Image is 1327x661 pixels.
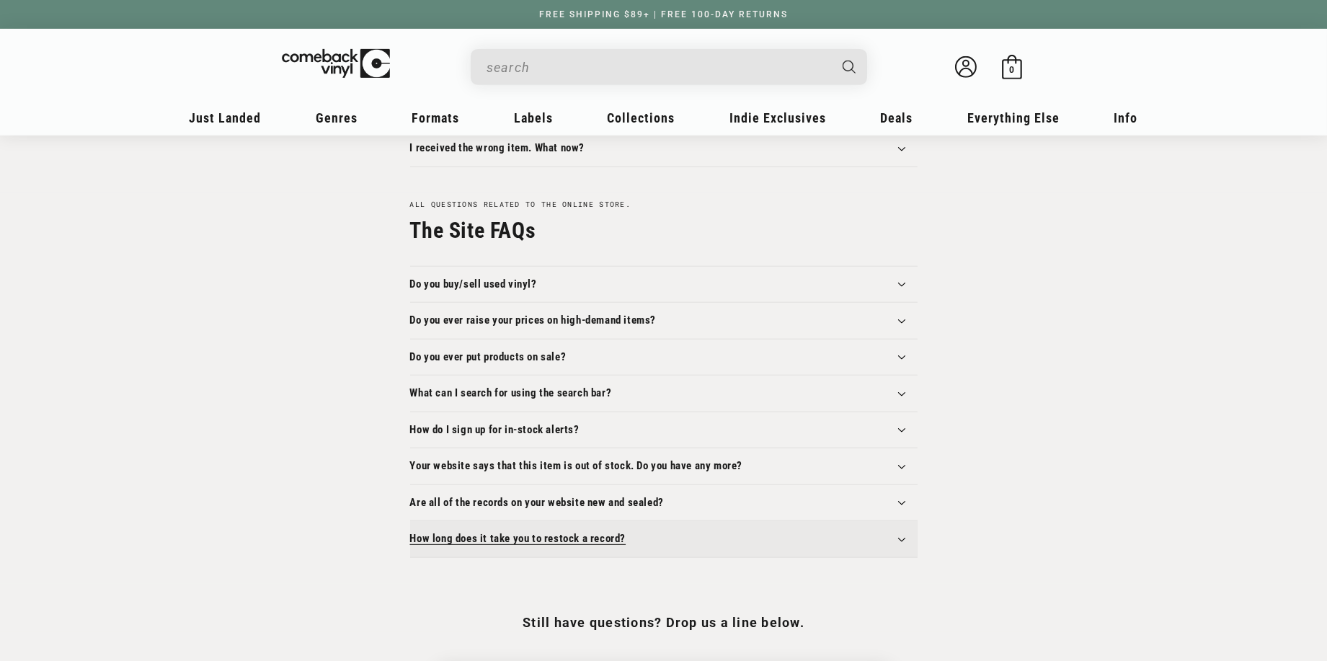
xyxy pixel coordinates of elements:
div: Search [471,49,867,85]
h3: How do I sign up for in-stock alerts? [410,423,580,438]
strong: Still have questions? Drop us a line below. [523,615,804,630]
span: Everything Else [967,110,1060,125]
span: Info [1114,110,1138,125]
span: Indie Exclusives [729,110,826,125]
h2: The Site FAQs [410,216,918,244]
span: Genres [316,110,358,125]
h3: Your website says that this item is out of stock. Do you have any more? [410,459,743,474]
span: Collections [608,110,675,125]
span: Just Landed [190,110,262,125]
span: Formats [412,110,460,125]
button: Search [830,49,869,85]
summary: Your website says that this item is out of stock. Do you have any more? [410,448,918,484]
summary: Do you ever raise your prices on high-demand items? [410,303,918,339]
h3: Do you ever raise your prices on high-demand items? [410,314,657,328]
h3: What can I search for using the search bar? [410,386,612,401]
span: 0 [1009,65,1014,76]
summary: How do I sign up for in-stock alerts? [410,412,918,448]
summary: I received the wrong item. What now? [410,130,918,167]
summary: Do you buy/sell used vinyl? [410,267,918,303]
p: All questions related to the online store. [410,200,918,209]
h3: How long does it take you to restock a record? [410,532,626,546]
span: Labels [514,110,553,125]
a: FREE SHIPPING $89+ | FREE 100-DAY RETURNS [525,9,802,19]
h3: Are all of the records on your website new and sealed? [410,496,664,510]
h3: Do you buy/sell used vinyl? [410,278,537,292]
h3: I received the wrong item. What now? [410,141,585,156]
span: Deals [881,110,913,125]
summary: What can I search for using the search bar? [410,376,918,412]
summary: How long does it take you to restock a record? [410,521,918,557]
input: When autocomplete results are available use up and down arrows to review and enter to select [487,53,828,82]
summary: Do you ever put products on sale? [410,340,918,376]
h3: Do you ever put products on sale? [410,350,567,365]
summary: Are all of the records on your website new and sealed? [410,485,918,521]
